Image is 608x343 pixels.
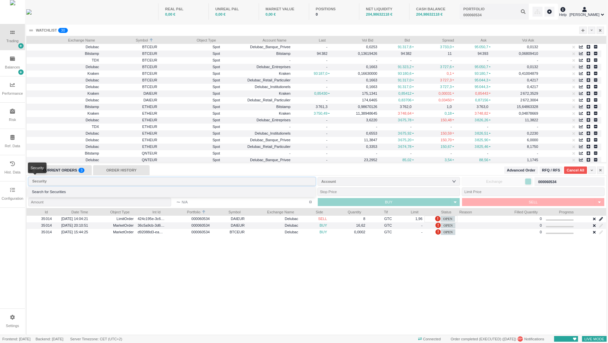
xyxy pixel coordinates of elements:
[527,45,538,49] span: 0,0132
[462,198,595,206] button: SELL
[487,151,491,155] span: -
[177,198,181,206] span: ~
[398,145,414,149] span: 3 674,78
[479,158,491,162] span: 88,56
[398,45,414,49] span: 91 317,8
[398,138,414,142] span: 3 675,20
[250,158,291,162] span: Delubac_Banque_Privee
[289,125,291,129] span: -
[475,145,491,149] span: 3 825,46
[366,131,377,135] span: 0,6553
[289,58,291,62] span: -
[527,78,538,82] span: 0,4217
[285,230,298,234] span: Delubac
[319,230,327,234] span: BUY
[366,78,377,82] span: 0,1663
[9,117,16,123] div: Risk
[463,6,485,12] div: PORTFOLIO
[103,90,157,97] span: DAIEUR
[279,71,291,75] span: Kraken
[487,58,491,62] span: -
[475,98,491,102] span: 0,87156
[138,228,165,236] span: d92088d3-ea94-4eb0-90b1-cf1a91654089
[440,65,454,69] span: 3 727,6
[103,143,157,151] span: ETHEUR
[103,36,148,43] span: Symbol
[61,217,88,221] span: [DATE] 14:04:21
[450,151,454,155] span: -
[161,36,216,43] span: Object Type
[464,178,525,185] span: Exchange
[567,168,584,173] span: Cancel All
[86,85,99,89] span: Delubac
[475,131,491,135] span: 3 826,51
[214,228,245,236] span: BTCEUR
[527,131,538,135] span: 0,2230
[2,91,23,96] div: Performance
[224,36,287,43] span: Account Name
[214,208,241,215] span: Symbol
[440,216,455,222] span: OPEN
[363,217,365,221] span: 8
[416,336,443,343] span: Connected
[331,208,361,215] span: Quantity
[5,143,20,149] div: Ref. Data
[103,136,157,144] span: ETHEUR
[266,6,302,12] div: MARKET VALUE
[314,91,330,95] span: 0,85430
[366,12,393,16] span: 204,98632118 €
[295,36,326,43] span: Last
[250,138,291,142] span: Delubac_Banque_Privee
[540,217,542,221] span: 0
[276,105,291,109] span: Bitstamp
[527,158,538,162] span: 1,1745
[285,223,298,227] span: Delubac
[354,230,365,234] span: 0,0002
[475,138,491,142] span: 3 825,90
[452,179,456,183] i: icon: down
[87,111,99,115] span: Kraken
[302,208,323,215] span: Side
[86,131,99,135] span: Delubac
[362,98,377,102] span: 174,6465
[398,65,414,69] span: 91 323,2
[319,223,327,227] span: BUY
[309,198,312,206] span: ¤
[326,78,330,82] span: -
[356,223,365,227] span: 16,62
[56,208,88,215] span: Date Time
[161,150,220,157] span: Spot
[247,145,291,149] span: Delubac_Retail_Particulier
[537,125,538,129] span: -
[527,138,538,142] span: 6,0000
[326,158,330,162] span: -
[317,52,330,56] span: 94 382
[376,58,377,62] span: -
[398,98,414,102] span: 0,83706
[161,143,220,151] span: Spot
[358,52,377,56] span: 0,13619426
[169,215,210,223] span: 000060534
[247,98,291,102] span: Delubac_Retail_Particulier
[376,125,377,129] span: -
[537,151,538,155] span: -
[161,70,220,77] span: Spot
[279,111,291,115] span: Kraken
[215,12,226,16] span: 0,00 €
[450,125,454,129] span: -
[103,123,157,131] span: ETHEUR
[86,145,99,149] span: Delubac
[487,125,491,129] span: -
[86,118,99,122] span: Delubac
[326,98,330,102] span: -
[249,208,294,215] span: Exchange Name
[214,222,245,229] span: DAIEUR
[314,71,330,75] span: 93 187,0
[546,208,574,215] span: Progress
[398,78,414,82] span: 91 317,0
[103,103,157,111] span: ETHEUR
[477,105,491,109] span: 3 763,0
[475,78,491,82] span: 95 044,3
[334,36,373,43] span: Vol Bid
[326,85,330,89] span: -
